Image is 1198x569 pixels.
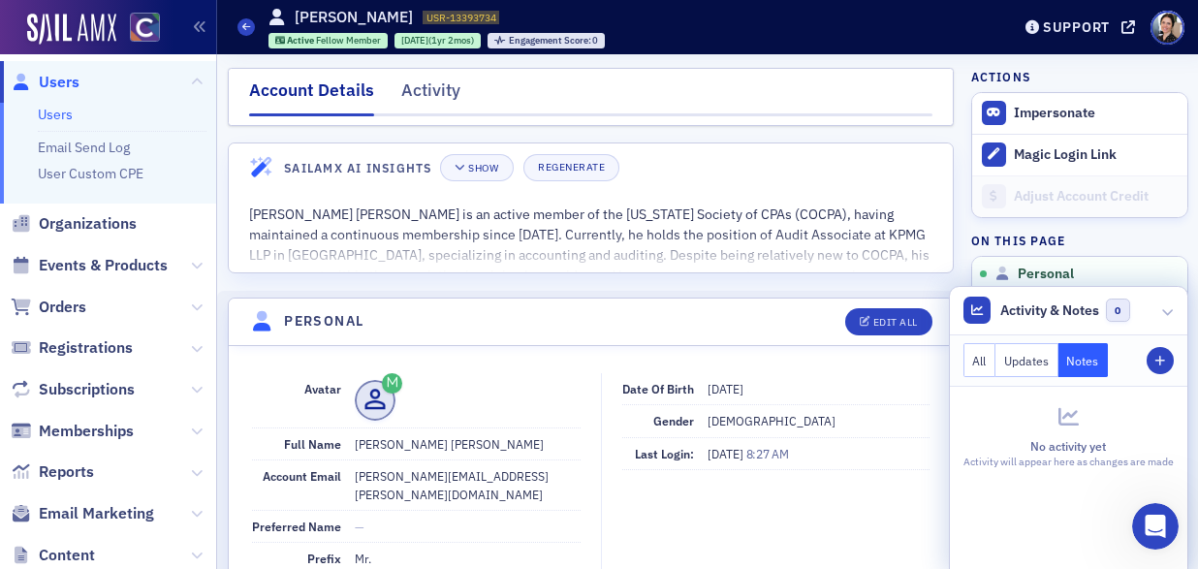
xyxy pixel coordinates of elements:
[845,308,932,335] button: Edit All
[284,311,363,332] h4: Personal
[13,8,49,45] button: go back
[165,233,372,275] div: Thank you so much!!!!!!!!
[963,343,996,377] button: All
[488,33,605,48] div: Engagement Score: 0
[307,551,341,566] span: Prefix
[30,421,46,436] button: Emoji picker
[16,316,372,401] div: Aidan says…
[11,297,86,318] a: Orders
[401,78,460,113] div: Activity
[1000,300,1099,321] span: Activity & Notes
[622,381,694,396] span: Date of Birth
[16,79,372,174] div: Pamela says…
[31,363,183,374] div: [PERSON_NAME] • [DATE]
[509,34,593,47] span: Engagement Score :
[509,36,599,47] div: 0
[16,316,135,359] div: Glad to help![PERSON_NAME] • [DATE]
[873,317,918,328] div: Edit All
[1043,18,1110,36] div: Support
[401,34,428,47] span: [DATE]
[39,255,168,276] span: Events & Products
[653,413,694,428] span: Gender
[249,78,374,116] div: Account Details
[180,244,357,264] div: Thank you so much!!!!!!!!
[523,154,619,181] button: Regenerate
[16,233,372,291] div: Pamela says…
[11,503,154,524] a: Email Marketing
[340,8,375,43] div: Close
[116,13,160,46] a: View Homepage
[39,213,137,235] span: Organizations
[1014,146,1177,164] div: Magic Login Link
[160,187,184,203] a: link
[972,134,1187,175] button: Magic Login Link
[123,421,139,436] button: Start recording
[708,446,746,461] span: [DATE]
[263,468,341,484] span: Account Email
[394,33,481,48] div: 2024-06-28 00:00:00
[332,413,363,444] button: Send a message…
[31,186,259,205] div: Ok great! Here is a to the rest.
[39,337,133,359] span: Registrations
[963,455,1174,470] div: Activity will appear here as changes are made
[130,13,160,43] img: SailAMX
[11,461,94,483] a: Reports
[16,380,371,413] textarea: Message…
[268,33,389,48] div: Active: Active: Fellow Member
[355,428,581,459] dd: [PERSON_NAME] [PERSON_NAME]
[11,379,135,400] a: Subscriptions
[401,34,474,47] div: (1yr 2mos)
[995,343,1058,377] button: Updates
[287,34,316,47] span: Active
[61,421,77,436] button: Gif picker
[284,436,341,452] span: Full Name
[303,8,340,45] button: Home
[11,337,133,359] a: Registrations
[275,34,382,47] a: Active Fellow Member
[55,11,86,42] img: Profile image for Operator
[39,421,134,442] span: Memberships
[39,545,95,566] span: Content
[11,421,134,442] a: Memberships
[468,163,498,174] div: Show
[708,381,743,396] span: [DATE]
[971,68,1031,85] h4: Actions
[39,379,135,400] span: Subscriptions
[316,34,381,47] span: Fellow Member
[1014,105,1095,122] button: Impersonate
[16,290,372,316] div: [DATE]
[11,255,168,276] a: Events & Products
[426,11,496,24] span: USR-13393734
[27,14,116,45] img: SailAMX
[16,174,274,217] div: Ok great! Here is alinkto the rest.
[11,72,79,93] a: Users
[1151,11,1184,45] span: Profile
[16,174,372,233] div: Aidan says…
[1018,266,1074,283] span: Personal
[355,460,581,510] dd: [PERSON_NAME][EMAIL_ADDRESS][PERSON_NAME][DOMAIN_NAME]
[85,90,357,147] div: Thank you so much, [PERSON_NAME]! This looks great. You can go ahead and upload the sheet from ta...
[11,545,95,566] a: Content
[1106,299,1130,323] span: 0
[304,381,341,396] span: Avatar
[94,18,163,33] h1: Operator
[971,232,1188,249] h4: On this page
[708,405,930,436] dd: [DEMOGRAPHIC_DATA]
[31,328,119,347] div: Glad to help!
[295,7,413,28] h1: [PERSON_NAME]
[1132,503,1179,550] iframe: Intercom live chat
[284,159,431,176] h4: SailAMX AI Insights
[1058,343,1109,377] button: Notes
[355,519,364,534] span: —
[440,154,513,181] button: Show
[39,297,86,318] span: Orders
[38,106,73,123] a: Users
[963,437,1174,455] div: No activity yet
[38,165,143,182] a: User Custom CPE
[38,139,130,156] a: Email Send Log
[252,519,341,534] span: Preferred Name
[39,461,94,483] span: Reports
[11,213,137,235] a: Organizations
[972,175,1187,217] a: Adjust Account Credit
